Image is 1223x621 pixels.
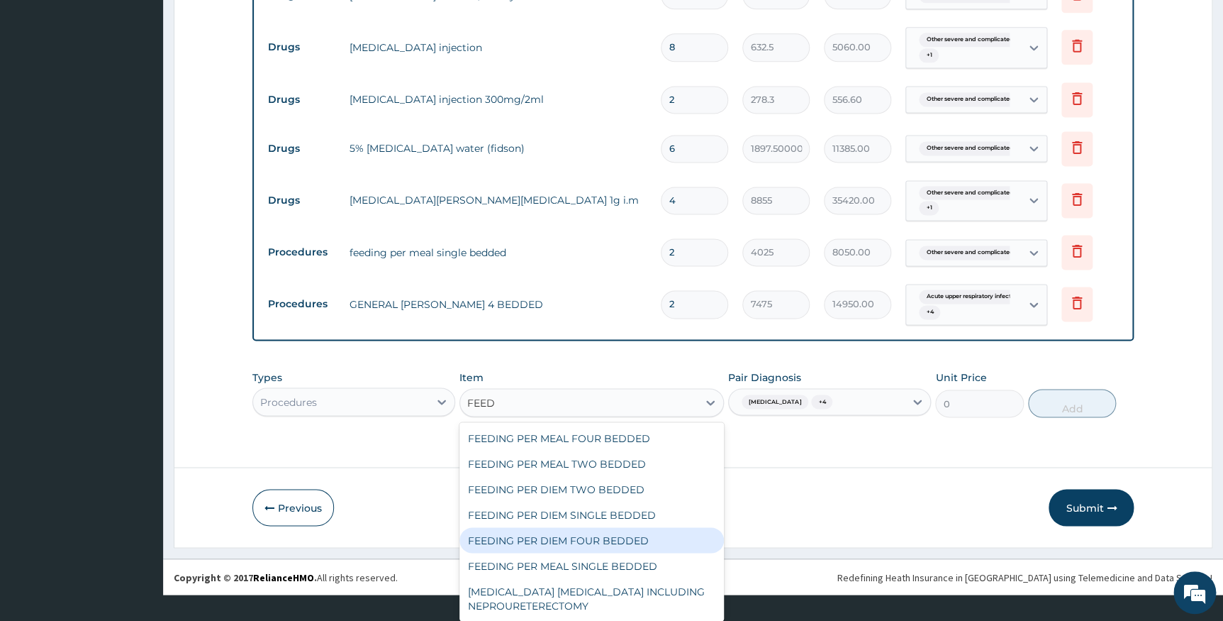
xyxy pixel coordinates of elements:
td: Drugs [261,136,342,162]
td: feeding per meal single bedded [342,238,654,267]
span: Acute upper respiratory infect... [919,290,1022,304]
span: + 4 [811,395,832,409]
textarea: Type your message and hit 'Enter' [7,388,270,437]
span: [MEDICAL_DATA] [742,395,808,409]
td: [MEDICAL_DATA] injection 300mg/2ml [342,85,654,114]
span: Other severe and complicated P... [919,246,1030,260]
a: RelianceHMO [253,571,314,583]
span: Other severe and complicated P... [919,141,1030,155]
td: Drugs [261,87,342,113]
div: Procedures [260,395,317,409]
span: + 1 [919,201,939,215]
span: We're online! [82,179,196,322]
footer: All rights reserved. [163,559,1223,595]
div: FEEDING PER DIEM SINGLE BEDDED [459,502,724,527]
div: Redefining Heath Insurance in [GEOGRAPHIC_DATA] using Telemedicine and Data Science! [837,570,1212,584]
button: Previous [252,489,334,526]
label: Pair Diagnosis [728,370,801,385]
div: FEEDING PER MEAL SINGLE BEDDED [459,553,724,578]
div: [MEDICAL_DATA] [MEDICAL_DATA] INCLUDING NEPROURETERECTOMY [459,578,724,618]
td: [MEDICAL_DATA] injection [342,33,654,62]
div: Chat with us now [74,79,238,98]
td: GENERAL [PERSON_NAME] 4 BEDDED [342,290,654,319]
span: Other severe and complicated P... [919,186,1030,200]
label: Types [252,372,282,384]
div: FEEDING PER DIEM FOUR BEDDED [459,527,724,553]
strong: Copyright © 2017 . [174,571,317,583]
span: Other severe and complicated P... [919,33,1030,47]
button: Add [1028,389,1116,417]
label: Unit Price [935,370,986,385]
div: FEEDING PER MEAL TWO BEDDED [459,451,724,476]
button: Submit [1049,489,1134,526]
td: 5% [MEDICAL_DATA] water (fidson) [342,134,654,163]
div: FEEDING PER MEAL FOUR BEDDED [459,425,724,451]
td: Drugs [261,34,342,60]
td: Procedures [261,291,342,317]
span: + 1 [919,48,939,62]
td: Procedures [261,239,342,265]
img: d_794563401_company_1708531726252_794563401 [26,71,57,106]
td: Drugs [261,187,342,214]
span: Other severe and complicated P... [919,92,1030,106]
td: [MEDICAL_DATA][PERSON_NAME][MEDICAL_DATA] 1g i.m [342,186,654,214]
label: Item [459,370,484,385]
div: FEEDING PER DIEM TWO BEDDED [459,476,724,502]
span: + 4 [919,305,940,319]
div: Minimize live chat window [233,7,267,41]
